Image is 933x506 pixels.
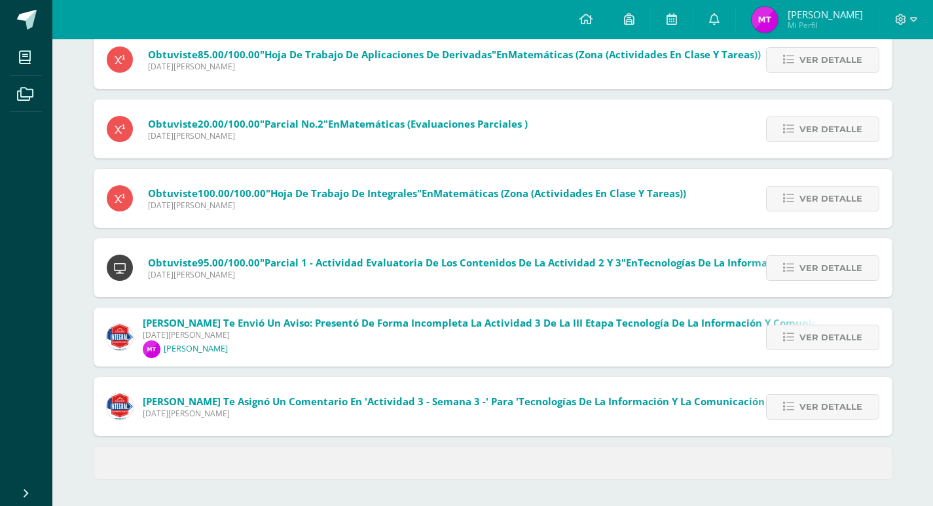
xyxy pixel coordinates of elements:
span: 95.00/100.00 [198,256,260,269]
span: [DATE][PERSON_NAME] [148,61,761,72]
span: [PERSON_NAME] [788,8,863,21]
span: Mi Perfil [788,20,863,31]
span: Ver detalle [799,187,862,211]
span: "Parcial 1 - Actividad Evaluatoria de los contenidos de la Actividad 2 y 3" [260,256,626,269]
span: "Hoja de trabajo de aplicaciones de derivadas" [260,48,496,61]
span: Obtuviste en [148,187,686,200]
span: 85.00/100.00 [198,48,260,61]
span: Matemáticas (Zona (Actividades en clase y tareas)) [433,187,686,200]
span: Obtuviste en [148,48,761,61]
img: 8a54a8c9e8fae86127a4775a44aa0de9.png [752,7,778,33]
img: c1f8528ae09fb8474fd735b50c721e50.png [107,393,133,420]
span: 20.00/100.00 [198,117,260,130]
p: [PERSON_NAME] [164,344,228,354]
span: Matemáticas (Evaluaciones parciales ) [340,117,528,130]
span: [DATE][PERSON_NAME] [143,408,777,419]
img: 228d743220bb4e69a79fc3bb5e544d0f.png [143,340,160,358]
span: 100.00/100.00 [198,187,266,200]
span: [PERSON_NAME] te asignó un comentario en 'Actividad 3 - Semana 3 -' para 'Tecnologías de la Infor... [143,395,777,408]
img: c1f8528ae09fb8474fd735b50c721e50.png [107,324,133,350]
span: Obtuviste en [148,117,528,130]
span: Ver detalle [799,256,862,280]
span: Matemáticas (Zona (Actividades en clase y tareas)) [508,48,761,61]
span: Ver detalle [799,48,862,72]
span: [DATE][PERSON_NAME] [148,130,528,141]
span: [DATE][PERSON_NAME] [148,200,686,211]
span: Ver detalle [799,325,862,350]
span: Ver detalle [799,117,862,141]
span: Ver detalle [799,395,862,419]
span: "Hoja de trabajo de integrales" [266,187,422,200]
span: "Parcial No.2" [260,117,328,130]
